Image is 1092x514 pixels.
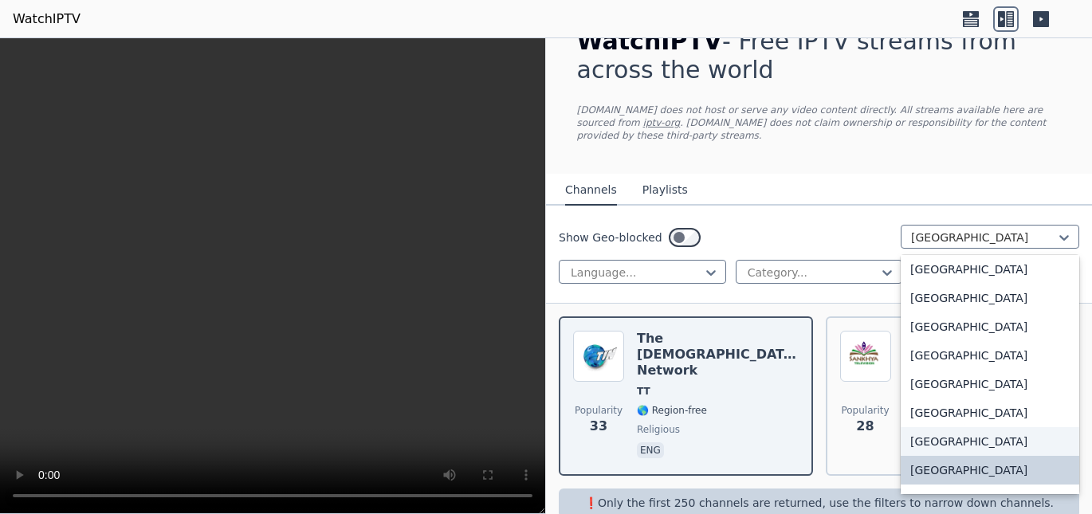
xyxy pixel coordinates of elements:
label: Show Geo-blocked [559,230,662,245]
button: Playlists [642,175,688,206]
p: ❗️Only the first 250 channels are returned, use the filters to narrow down channels. [565,495,1073,511]
p: eng [637,442,664,458]
h1: - Free IPTV streams from across the world [577,27,1062,84]
span: 28 [856,417,874,436]
span: Popularity [841,404,889,417]
div: [GEOGRAPHIC_DATA] [901,456,1079,485]
span: religious [637,423,680,436]
div: [GEOGRAPHIC_DATA] [901,284,1079,312]
span: 🌎 Region-free [637,404,707,417]
div: [GEOGRAPHIC_DATA] [901,398,1079,427]
img: The Islamic Network [573,331,624,382]
button: Channels [565,175,617,206]
div: [GEOGRAPHIC_DATA] [901,255,1079,284]
span: TT [637,385,650,398]
div: [GEOGRAPHIC_DATA] [901,370,1079,398]
span: WatchIPTV [577,27,723,55]
h6: The [DEMOGRAPHIC_DATA] Network [637,331,799,379]
div: [GEOGRAPHIC_DATA] [901,427,1079,456]
div: [GEOGRAPHIC_DATA] [901,312,1079,341]
span: Popularity [575,404,623,417]
a: WatchIPTV [13,10,81,29]
div: [GEOGRAPHIC_DATA] [901,485,1079,513]
p: [DOMAIN_NAME] does not host or serve any video content directly. All streams available here are s... [577,104,1062,142]
div: [GEOGRAPHIC_DATA] [901,341,1079,370]
a: iptv-org [643,117,681,128]
span: 33 [590,417,607,436]
img: Sankhya TV [840,331,891,382]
